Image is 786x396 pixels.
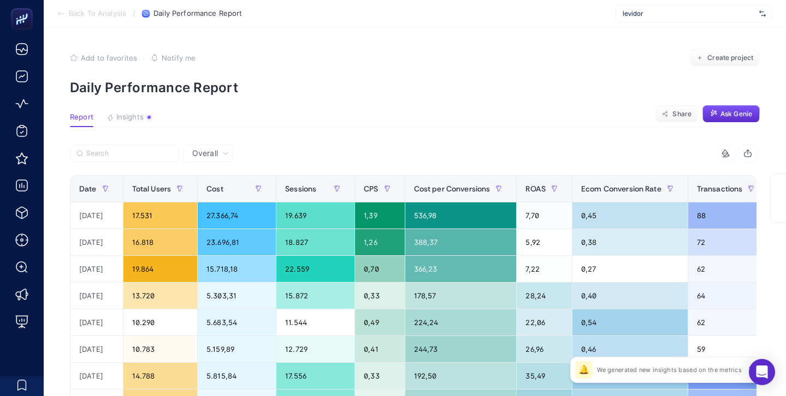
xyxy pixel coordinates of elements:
span: CPS [364,184,378,193]
div: 1,39 [355,202,404,229]
div: 16.818 [123,229,198,255]
div: 0,49 [355,309,404,335]
button: Ask Genie [702,105,760,123]
div: 7,70 [517,202,572,229]
div: Open Intercom Messenger [749,359,775,385]
div: 59 [688,336,769,362]
div: 23.696,81 [198,229,276,255]
span: Report [70,113,93,122]
div: [DATE] [70,202,123,229]
div: 35,49 [517,363,572,389]
div: 0,33 [355,363,404,389]
div: 10.290 [123,309,198,335]
span: Sessions [285,184,316,193]
div: 0,33 [355,283,404,309]
div: 15.872 [276,283,354,309]
div: [DATE] [70,283,123,309]
button: Share [655,105,698,123]
div: 5.303,31 [198,283,276,309]
div: 26,96 [517,336,572,362]
div: [DATE] [70,336,123,362]
span: Ecom Conversion Rate [581,184,661,193]
span: Total Users [132,184,172,193]
div: 224,24 [405,309,517,335]
div: 5.815,84 [198,363,276,389]
span: Cost [206,184,223,193]
div: 11.544 [276,309,354,335]
div: 64 [688,283,769,309]
div: 22,06 [517,309,572,335]
img: svg%3e [759,8,766,19]
span: Date [79,184,97,193]
div: 19.864 [123,256,198,282]
div: 5.683,54 [198,309,276,335]
span: Back To Analysis [69,9,126,18]
div: 72 [688,229,769,255]
div: 388,37 [405,229,517,255]
div: 0,54 [572,309,688,335]
span: Overall [192,148,218,159]
div: 0,46 [572,336,688,362]
div: 0,40 [572,283,688,309]
div: [DATE] [70,229,123,255]
button: Create project [690,49,760,67]
div: 17.556 [276,363,354,389]
input: Search [86,149,173,158]
div: 1,26 [355,229,404,255]
div: [DATE] [70,256,123,282]
div: 178,57 [405,283,517,309]
div: 22.559 [276,256,354,282]
span: Daily Performance Report [153,9,242,18]
span: Share [672,110,692,118]
div: 62 [688,256,769,282]
div: 🔔 [575,361,593,379]
span: Insights [116,113,144,122]
div: 0,41 [355,336,404,362]
div: 0,27 [572,256,688,282]
span: Add to favorites [81,53,137,62]
span: / [133,9,135,17]
div: 7,22 [517,256,572,282]
div: 536,98 [405,202,517,229]
span: Transactions [697,184,743,193]
div: 19.639 [276,202,354,229]
div: 366,23 [405,256,517,282]
div: 5,92 [517,229,572,255]
button: Notify me [151,53,196,62]
span: ROAS [525,184,546,193]
div: [DATE] [70,363,123,389]
button: Add to favorites [70,53,137,62]
p: We generated new insights based on the metrics [597,365,742,374]
div: 18.827 [276,229,354,255]
div: 0,45 [572,202,688,229]
div: 5.159,89 [198,336,276,362]
span: levidor [623,9,755,18]
div: 13.720 [123,283,198,309]
div: 88 [688,202,769,229]
span: Cost per Conversions [414,184,490,193]
div: 15.718,18 [198,256,276,282]
div: 28,24 [517,283,572,309]
div: 244,73 [405,336,517,362]
div: 192,50 [405,363,517,389]
div: 0,38 [572,229,688,255]
span: Notify me [162,53,196,62]
div: 10.783 [123,336,198,362]
p: Daily Performance Report [70,80,760,95]
div: 14.788 [123,363,198,389]
div: 12.729 [276,336,354,362]
div: [DATE] [70,309,123,335]
span: Ask Genie [720,110,752,118]
span: Create project [707,53,753,62]
div: 0,70 [355,256,404,282]
div: 17.531 [123,202,198,229]
div: 27.366,74 [198,202,276,229]
div: 62 [688,309,769,335]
